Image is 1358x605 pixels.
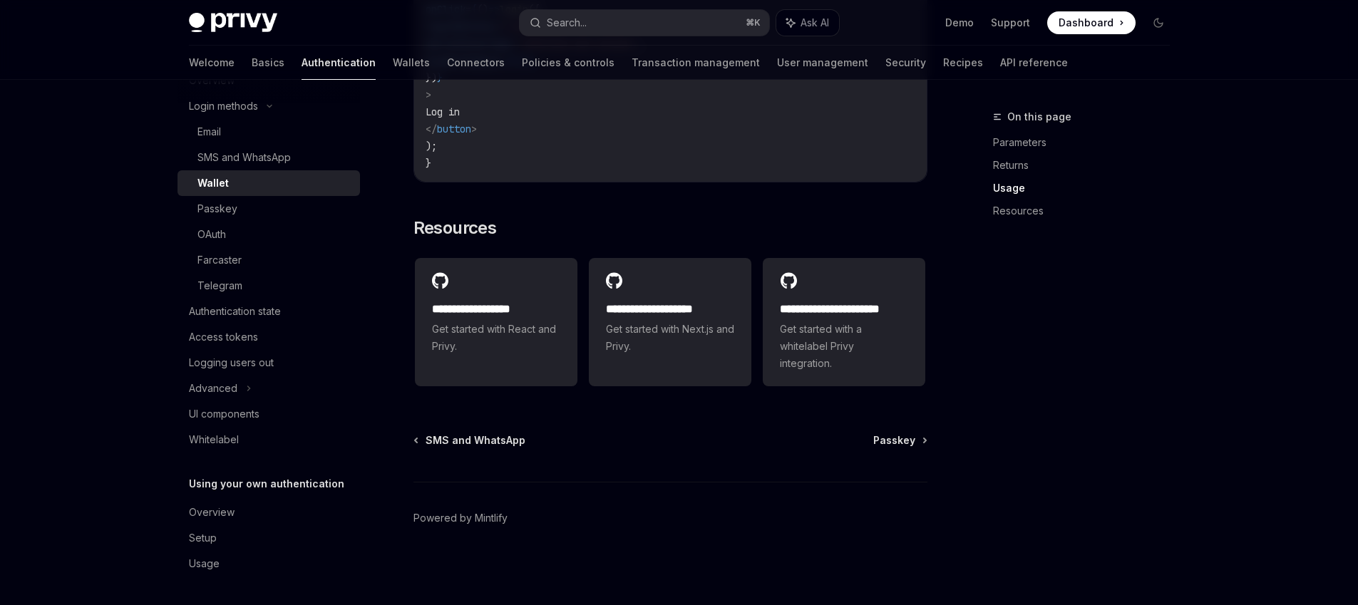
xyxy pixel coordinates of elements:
a: Recipes [943,46,983,80]
span: Get started with a whitelabel Privy integration. [780,321,908,372]
a: UI components [178,401,360,427]
div: Overview [189,504,235,521]
a: Setup [178,525,360,551]
a: Support [991,16,1030,30]
div: Authentication state [189,303,281,320]
div: Email [197,123,221,140]
span: Get started with React and Privy. [432,321,560,355]
button: Search...⌘K [520,10,769,36]
a: Connectors [447,46,505,80]
a: Passkey [178,196,360,222]
a: Overview [178,500,360,525]
a: Whitelabel [178,427,360,453]
a: User management [777,46,868,80]
a: Passkey [873,433,926,448]
a: Resources [993,200,1181,222]
a: Basics [252,46,284,80]
span: } [426,157,431,170]
a: Farcaster [178,247,360,273]
span: > [426,88,431,101]
a: Email [178,119,360,145]
div: Search... [547,14,587,31]
span: button [437,123,471,135]
a: Usage [178,551,360,576]
a: Authentication [302,46,376,80]
span: Log in [426,105,460,118]
a: SMS and WhatsApp [415,433,525,448]
div: Setup [189,529,217,547]
div: Logging users out [189,354,274,371]
button: Toggle dark mode [1147,11,1170,34]
img: dark logo [189,13,277,33]
a: Powered by Mintlify [413,511,508,525]
div: Passkey [197,200,237,217]
div: UI components [189,405,259,423]
div: Advanced [189,380,237,397]
a: Policies & controls [522,46,614,80]
div: Farcaster [197,252,242,269]
div: SMS and WhatsApp [197,149,291,166]
span: SMS and WhatsApp [426,433,525,448]
span: </ [426,123,437,135]
span: Dashboard [1059,16,1113,30]
a: SMS and WhatsApp [178,145,360,170]
a: Security [885,46,926,80]
div: Access tokens [189,329,258,346]
span: On this page [1007,108,1071,125]
a: Transaction management [632,46,760,80]
a: API reference [1000,46,1068,80]
span: Get started with Next.js and Privy. [606,321,734,355]
span: Passkey [873,433,915,448]
a: Wallets [393,46,430,80]
div: Wallet [197,175,229,192]
div: OAuth [197,226,226,243]
a: Telegram [178,273,360,299]
span: ); [426,140,437,152]
a: Welcome [189,46,235,80]
div: Whitelabel [189,431,239,448]
div: Login methods [189,98,258,115]
a: Usage [993,177,1181,200]
a: Dashboard [1047,11,1136,34]
span: > [471,123,477,135]
div: Telegram [197,277,242,294]
button: Ask AI [776,10,839,36]
a: Returns [993,154,1181,177]
span: Resources [413,217,497,239]
a: Demo [945,16,974,30]
a: Logging users out [178,350,360,376]
span: Ask AI [801,16,829,30]
a: Access tokens [178,324,360,350]
a: Wallet [178,170,360,196]
a: OAuth [178,222,360,247]
span: ⌘ K [746,17,761,29]
div: Usage [189,555,220,572]
h5: Using your own authentication [189,475,344,492]
a: Authentication state [178,299,360,324]
a: Parameters [993,131,1181,154]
